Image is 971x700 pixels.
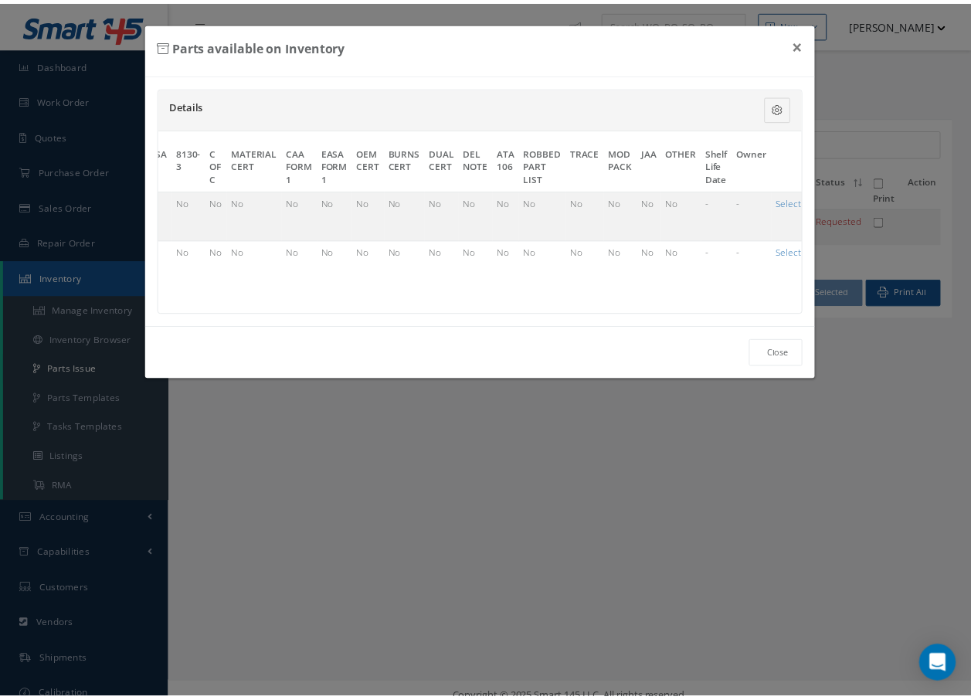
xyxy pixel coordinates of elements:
[208,141,229,190] th: C OF C
[930,647,967,685] div: Open Intercom Messenger
[714,245,717,258] span: -
[429,190,464,240] td: No
[321,190,356,240] td: No
[785,245,811,258] a: Select
[644,240,669,290] td: No
[611,141,644,190] th: MOD PACK
[525,190,572,240] td: No
[321,240,356,290] td: No
[709,141,741,190] th: Shelf Life Date
[572,141,611,190] th: TRACE
[174,190,208,240] td: No
[572,240,611,290] td: No
[285,141,321,190] th: CAA FORM 1
[464,141,498,190] th: DEL NOTE
[171,100,691,112] h5: Details
[356,141,389,190] th: OEM CERT
[498,141,525,190] th: ATA 106
[789,22,824,66] button: ×
[714,195,717,209] span: -
[429,240,464,290] td: No
[356,240,389,290] td: No
[572,190,611,240] td: No
[229,240,285,290] td: No
[174,240,208,290] td: No
[525,240,572,290] td: No
[498,240,525,290] td: No
[464,190,498,240] td: No
[356,190,389,240] td: No
[669,240,709,290] td: No
[498,190,525,240] td: No
[525,141,572,190] th: ROBBED PART LIST
[175,37,349,54] b: Parts available on Inventory
[321,141,356,190] th: EASA FORM 1
[285,240,321,290] td: No
[229,141,285,190] th: MATERIAL CERT
[208,190,229,240] td: No
[389,190,429,240] td: No
[644,141,669,190] th: JAA
[669,141,709,190] th: OTHER
[429,141,464,190] th: DUAL CERT
[758,339,812,366] a: Close
[389,141,429,190] th: BURNS CERT
[611,240,644,290] td: No
[174,141,208,190] th: 8130-3
[389,240,429,290] td: No
[229,190,285,240] td: No
[741,141,780,190] th: Owner
[611,190,644,240] td: No
[285,190,321,240] td: No
[741,190,780,240] td: -
[208,240,229,290] td: No
[741,240,780,290] td: -
[464,240,498,290] td: No
[785,195,811,209] a: Select
[669,190,709,240] td: No
[644,190,669,240] td: No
